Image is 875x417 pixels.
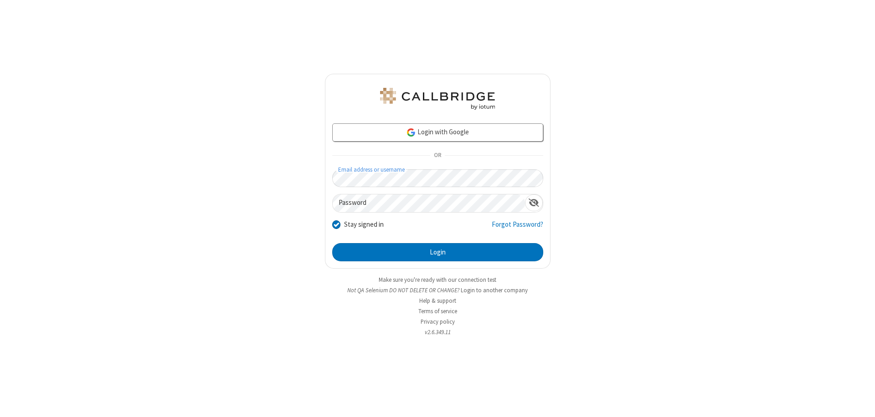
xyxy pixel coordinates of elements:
label: Stay signed in [344,219,384,230]
img: QA Selenium DO NOT DELETE OR CHANGE [378,88,497,110]
div: Show password [525,194,543,211]
span: OR [430,149,445,162]
a: Forgot Password? [492,219,543,237]
a: Help & support [419,297,456,305]
button: Login to another company [461,286,528,295]
button: Login [332,243,543,261]
a: Terms of service [418,307,457,315]
a: Privacy policy [421,318,455,325]
input: Email address or username [332,169,543,187]
img: google-icon.png [406,127,416,137]
a: Login with Google [332,123,543,142]
input: Password [333,194,525,212]
a: Make sure you're ready with our connection test [379,276,496,284]
li: v2.6.349.11 [325,328,551,336]
li: Not QA Selenium DO NOT DELETE OR CHANGE? [325,286,551,295]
